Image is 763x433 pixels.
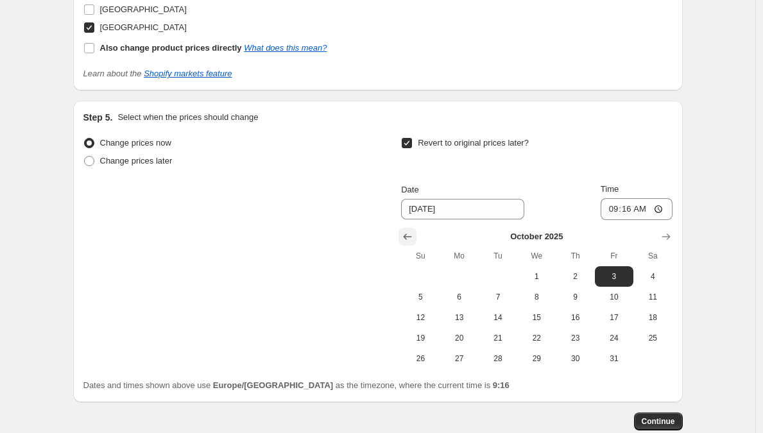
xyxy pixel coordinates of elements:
span: [GEOGRAPHIC_DATA] [100,22,187,32]
h2: Step 5. [83,111,113,124]
th: Monday [440,246,479,266]
th: Sunday [401,246,440,266]
button: Wednesday October 29 2025 [517,348,556,369]
span: 12 [406,312,434,323]
span: 31 [600,353,628,364]
span: 7 [484,292,512,302]
button: Sunday October 26 2025 [401,348,440,369]
span: Revert to original prices later? [418,138,529,148]
button: Saturday October 25 2025 [633,328,672,348]
b: Europe/[GEOGRAPHIC_DATA] [213,380,333,390]
button: Tuesday October 21 2025 [479,328,517,348]
button: Show next month, November 2025 [657,228,675,246]
a: Shopify markets feature [144,69,232,78]
span: 26 [406,353,434,364]
button: Tuesday October 7 2025 [479,287,517,307]
button: Friday October 31 2025 [595,348,633,369]
button: Thursday October 30 2025 [556,348,594,369]
button: Continue [634,412,683,430]
button: Thursday October 23 2025 [556,328,594,348]
button: Wednesday October 1 2025 [517,266,556,287]
span: 25 [639,333,667,343]
a: What does this mean? [244,43,327,53]
button: Thursday October 9 2025 [556,287,594,307]
span: Tu [484,251,512,261]
i: Learn about the [83,69,232,78]
button: Sunday October 12 2025 [401,307,440,328]
span: 2 [561,271,589,282]
button: Sunday October 5 2025 [401,287,440,307]
span: Mo [445,251,474,261]
span: 14 [484,312,512,323]
span: Su [406,251,434,261]
span: 21 [484,333,512,343]
span: 30 [561,353,589,364]
button: Saturday October 18 2025 [633,307,672,328]
button: Saturday October 4 2025 [633,266,672,287]
span: 4 [639,271,667,282]
button: Friday October 17 2025 [595,307,633,328]
span: 18 [639,312,667,323]
button: Monday October 6 2025 [440,287,479,307]
span: 19 [406,333,434,343]
span: Sa [639,251,667,261]
span: 13 [445,312,474,323]
span: 29 [522,353,551,364]
span: 20 [445,333,474,343]
button: Monday October 20 2025 [440,328,479,348]
button: Saturday October 11 2025 [633,287,672,307]
span: 8 [522,292,551,302]
span: Date [401,185,418,194]
span: We [522,251,551,261]
span: Continue [642,416,675,427]
span: 22 [522,333,551,343]
button: Thursday October 16 2025 [556,307,594,328]
b: Also change product prices directly [100,43,242,53]
span: Change prices later [100,156,173,166]
button: Wednesday October 15 2025 [517,307,556,328]
button: Wednesday October 8 2025 [517,287,556,307]
span: 24 [600,333,628,343]
b: 9:16 [493,380,510,390]
span: 9 [561,292,589,302]
button: Friday October 10 2025 [595,287,633,307]
span: 28 [484,353,512,364]
button: Thursday October 2 2025 [556,266,594,287]
span: [GEOGRAPHIC_DATA] [100,4,187,14]
th: Thursday [556,246,594,266]
button: Tuesday October 28 2025 [479,348,517,369]
span: 23 [561,333,589,343]
button: Tuesday October 14 2025 [479,307,517,328]
button: Friday October 3 2025 [595,266,633,287]
span: Th [561,251,589,261]
span: Dates and times shown above use as the timezone, where the current time is [83,380,510,390]
span: 17 [600,312,628,323]
button: Sunday October 19 2025 [401,328,440,348]
span: 15 [522,312,551,323]
th: Friday [595,246,633,266]
span: 16 [561,312,589,323]
span: Time [601,184,619,194]
button: Show previous month, September 2025 [399,228,416,246]
th: Tuesday [479,246,517,266]
th: Saturday [633,246,672,266]
input: 12:00 [601,198,673,220]
button: Monday October 27 2025 [440,348,479,369]
span: 11 [639,292,667,302]
p: Select when the prices should change [117,111,258,124]
th: Wednesday [517,246,556,266]
span: 10 [600,292,628,302]
button: Wednesday October 22 2025 [517,328,556,348]
span: Fr [600,251,628,261]
span: 3 [600,271,628,282]
button: Friday October 24 2025 [595,328,633,348]
span: Change prices now [100,138,171,148]
input: 9/26/2025 [401,199,524,219]
span: 5 [406,292,434,302]
button: Monday October 13 2025 [440,307,479,328]
span: 6 [445,292,474,302]
span: 27 [445,353,474,364]
span: 1 [522,271,551,282]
